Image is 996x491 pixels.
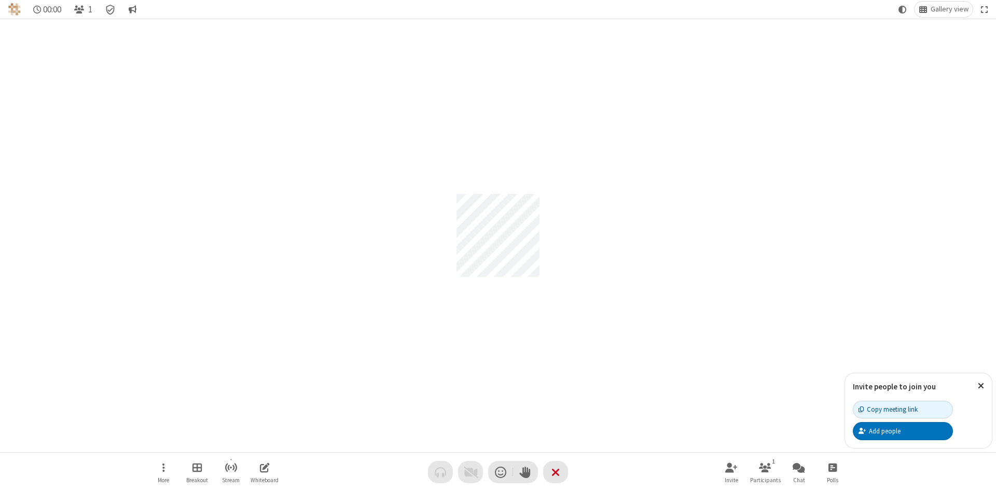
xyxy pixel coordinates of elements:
[859,404,918,414] div: Copy meeting link
[43,5,61,15] span: 00:00
[158,477,169,483] span: More
[458,461,483,483] button: Video
[827,477,838,483] span: Polls
[915,2,973,17] button: Change layout
[817,457,848,487] button: Open poll
[894,2,911,17] button: Using system theme
[750,457,781,487] button: Open participant list
[853,422,953,440] button: Add people
[543,461,568,483] button: End or leave meeting
[215,457,246,487] button: Start streaming
[182,457,213,487] button: Manage Breakout Rooms
[186,477,208,483] span: Breakout
[488,461,513,483] button: Send a reaction
[853,401,953,418] button: Copy meeting link
[251,477,279,483] span: Whiteboard
[70,2,96,17] button: Open participant list
[88,5,92,15] span: 1
[970,373,992,399] button: Close popover
[853,382,936,391] label: Invite people to join you
[513,461,538,483] button: Raise hand
[769,457,778,466] div: 1
[977,2,992,17] button: Fullscreen
[148,457,179,487] button: Open menu
[931,5,969,13] span: Gallery view
[222,477,240,483] span: Stream
[716,457,747,487] button: Invite participants (Alt+I)
[783,457,814,487] button: Open chat
[8,3,21,16] img: QA Selenium DO NOT DELETE OR CHANGE
[725,477,738,483] span: Invite
[29,2,66,17] div: Timer
[793,477,805,483] span: Chat
[124,2,141,17] button: Conversation
[249,457,280,487] button: Open shared whiteboard
[428,461,453,483] button: Audio problem - check your Internet connection or call by phone
[101,2,120,17] div: Meeting details Encryption enabled
[750,477,781,483] span: Participants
